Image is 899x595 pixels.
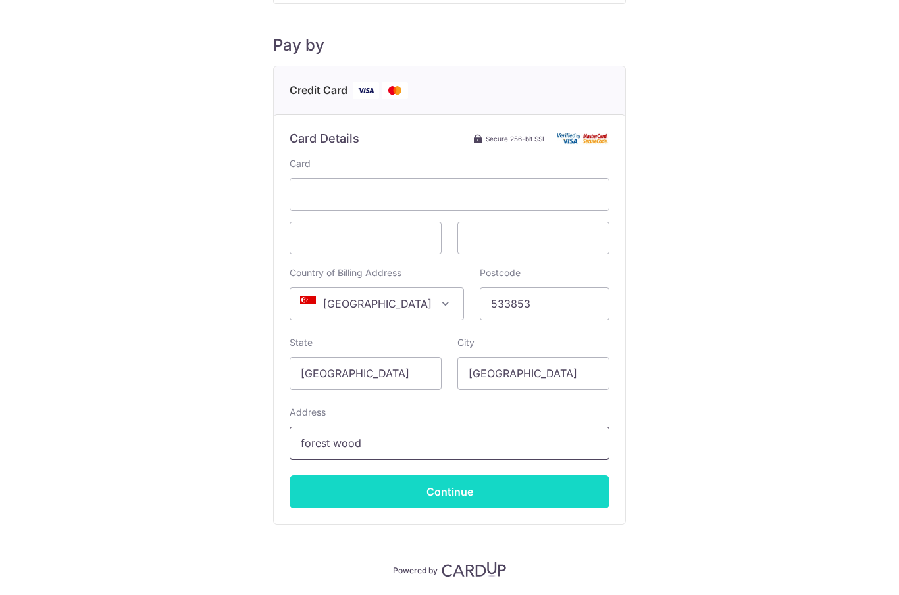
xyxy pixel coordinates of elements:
[290,131,359,147] h6: Card Details
[480,266,521,279] label: Postcode
[290,475,609,508] input: Continue
[273,36,626,55] h5: Pay by
[301,230,430,246] iframe: Secure card expiration date input frame
[393,563,438,576] p: Powered by
[469,230,598,246] iframe: Secure card security code input frame
[486,133,546,144] span: Secure 256-bit SSL
[290,406,326,419] label: Address
[557,133,609,144] img: Card secure
[382,82,408,99] img: Mastercard
[480,287,609,320] input: Example 123456
[290,336,313,349] label: State
[457,336,475,349] label: City
[290,82,347,99] span: Credit Card
[290,157,311,170] label: Card
[290,266,401,279] label: Country of Billing Address
[290,288,463,320] span: Singapore
[353,82,379,99] img: Visa
[301,187,598,202] iframe: Secure card number input frame
[442,561,506,577] img: CardUp
[290,287,464,320] span: Singapore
